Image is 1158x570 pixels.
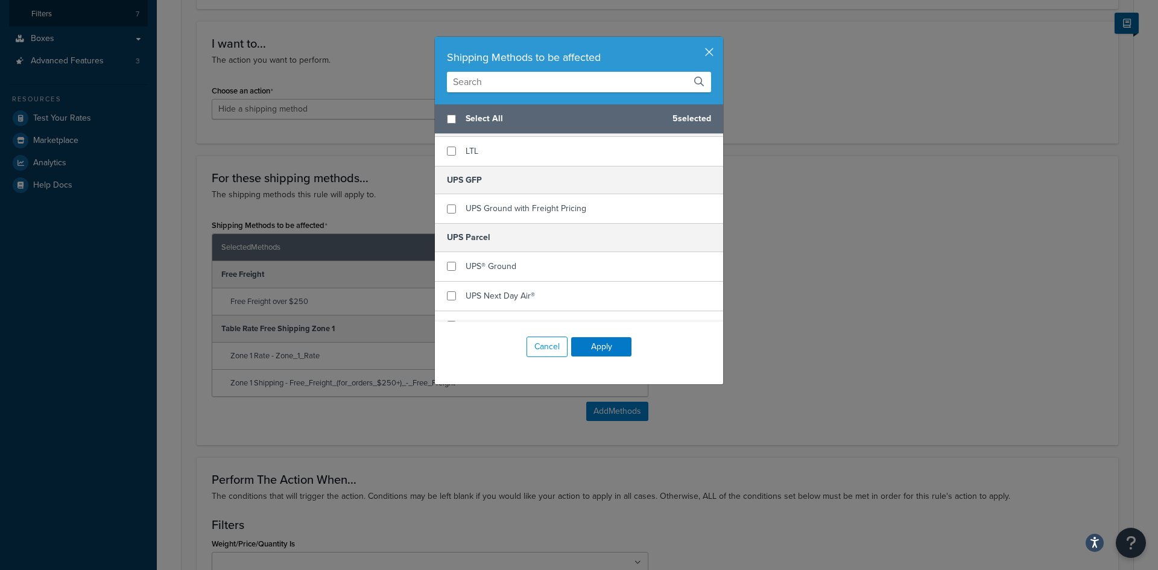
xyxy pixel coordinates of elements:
[466,202,586,215] span: UPS Ground with Freight Pricing
[435,166,723,194] h5: UPS GFP
[466,145,478,157] span: LTL
[447,72,711,92] input: Search
[447,49,711,66] div: Shipping Methods to be affected
[466,290,535,302] span: UPS Next Day Air®
[466,110,663,127] span: Select All
[466,319,532,332] span: UPS 2nd Day Air®
[435,223,723,252] h5: UPS Parcel
[466,260,516,273] span: UPS® Ground
[527,337,568,357] button: Cancel
[571,337,631,356] button: Apply
[435,104,723,134] div: 5 selected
